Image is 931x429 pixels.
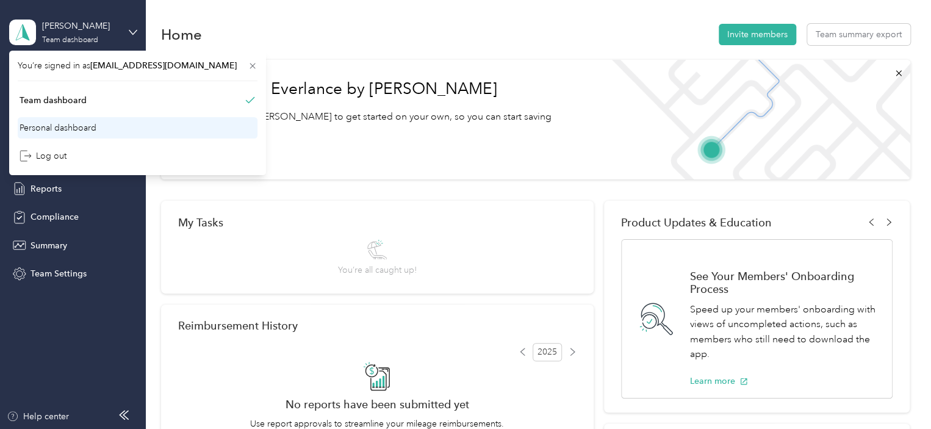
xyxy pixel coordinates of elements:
[178,398,577,411] h2: No reports have been submitted yet
[178,216,577,229] div: My Tasks
[31,182,62,195] span: Reports
[31,239,67,252] span: Summary
[807,24,910,45] button: Team summary export
[18,59,257,72] span: You’re signed in as
[621,216,772,229] span: Product Updates & Education
[7,410,69,423] button: Help center
[31,267,87,280] span: Team Settings
[690,270,879,295] h1: See Your Members' Onboarding Process
[178,109,583,139] p: Read our step-by-[PERSON_NAME] to get started on your own, so you can start saving [DATE].
[690,302,879,362] p: Speed up your members' onboarding with views of uncompleted actions, such as members who still ne...
[178,79,583,99] h1: Welcome to Everlance by [PERSON_NAME]
[20,150,66,162] div: Log out
[42,37,98,44] div: Team dashboard
[863,361,931,429] iframe: Everlance-gr Chat Button Frame
[20,121,96,134] div: Personal dashboard
[338,264,417,276] span: You’re all caught up!
[690,375,748,388] button: Learn more
[42,20,118,32] div: [PERSON_NAME]
[31,211,79,223] span: Compliance
[600,60,910,179] img: Welcome to everlance
[719,24,796,45] button: Invite members
[20,94,87,107] div: Team dashboard
[533,343,562,361] span: 2025
[161,28,202,41] h1: Home
[90,60,237,71] span: [EMAIL_ADDRESS][DOMAIN_NAME]
[178,319,298,332] h2: Reimbursement History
